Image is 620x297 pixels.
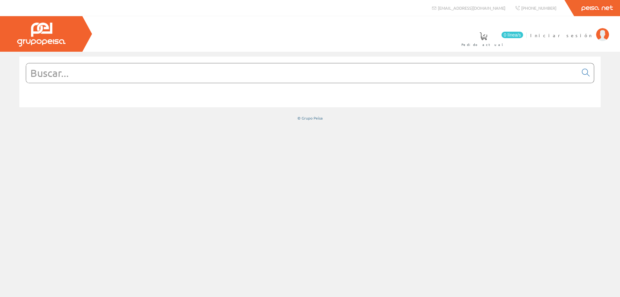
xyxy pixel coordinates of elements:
[438,5,505,11] span: [EMAIL_ADDRESS][DOMAIN_NAME]
[19,115,601,121] div: © Grupo Peisa
[530,32,593,38] span: Iniciar sesión
[501,32,523,38] span: 0 línea/s
[17,23,66,47] img: Grupo Peisa
[521,5,556,11] span: [PHONE_NUMBER]
[530,27,609,33] a: Iniciar sesión
[26,63,578,83] input: Buscar...
[461,41,505,48] span: Pedido actual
